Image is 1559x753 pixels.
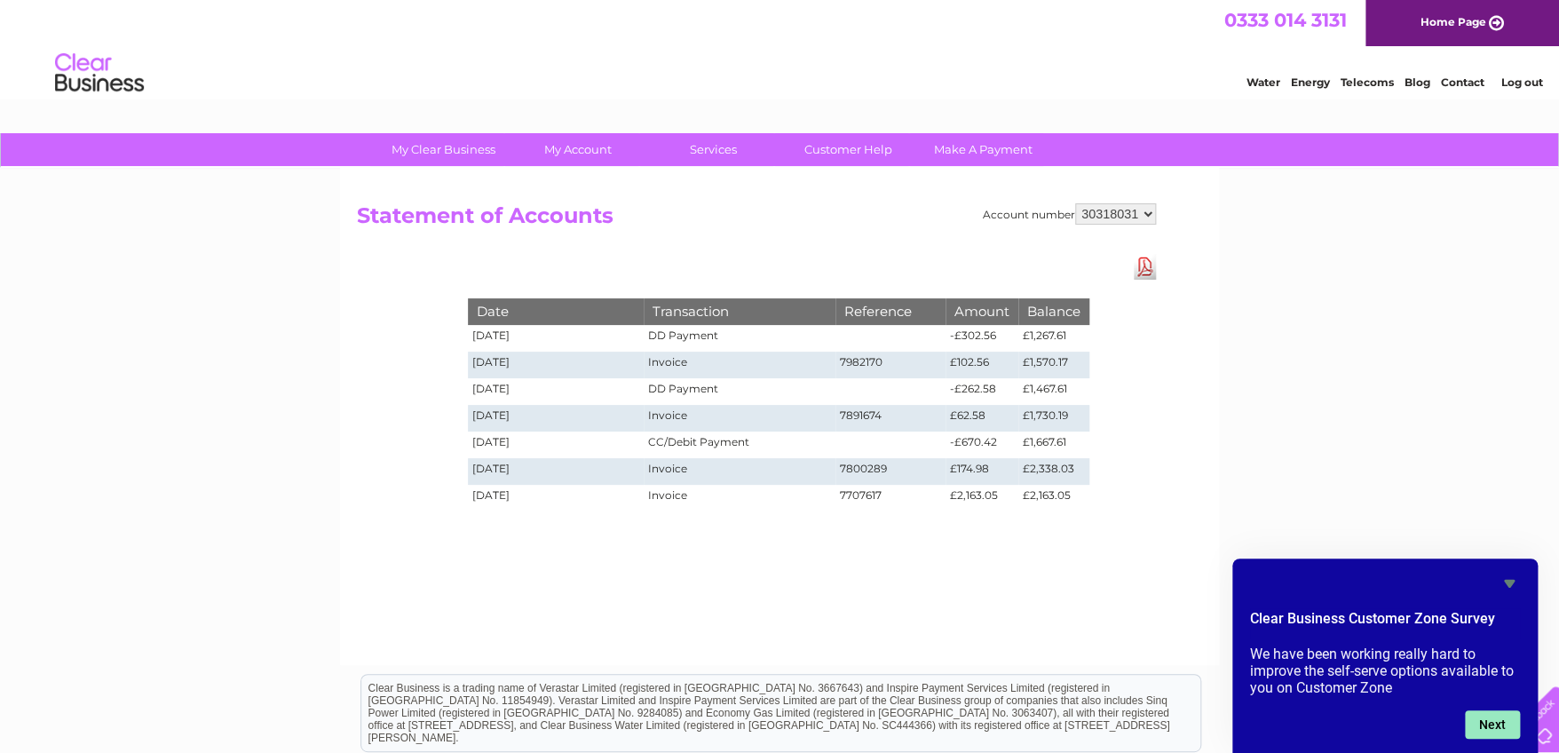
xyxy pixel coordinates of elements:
a: My Clear Business [370,133,517,166]
a: Log out [1500,75,1542,89]
td: DD Payment [644,378,835,405]
td: £1,730.19 [1018,405,1089,432]
a: Download Pdf [1134,254,1156,280]
a: My Account [505,133,652,166]
td: £174.98 [946,458,1018,485]
td: £1,467.61 [1018,378,1089,405]
th: Amount [946,298,1018,324]
th: Reference [835,298,946,324]
th: Balance [1018,298,1089,324]
p: We have been working really hard to improve the self-serve options available to you on Customer Zone [1250,646,1520,696]
td: £2,338.03 [1018,458,1089,485]
a: Make A Payment [910,133,1056,166]
td: £62.58 [946,405,1018,432]
td: -£262.58 [946,378,1018,405]
td: [DATE] [468,378,644,405]
td: £2,163.05 [946,485,1018,511]
td: CC/Debit Payment [644,432,835,458]
h2: Statement of Accounts [357,203,1156,237]
div: Clear Business Customer Zone Survey [1250,573,1520,739]
h2: Clear Business Customer Zone Survey [1250,608,1520,638]
a: Contact [1441,75,1484,89]
td: Invoice [644,405,835,432]
td: [DATE] [468,432,644,458]
td: £102.56 [946,352,1018,378]
td: DD Payment [644,325,835,352]
td: [DATE] [468,405,644,432]
a: Energy [1291,75,1330,89]
td: 7982170 [835,352,946,378]
td: £1,267.61 [1018,325,1089,352]
td: -£670.42 [946,432,1018,458]
button: Hide survey [1499,573,1520,594]
div: Clear Business is a trading name of Verastar Limited (registered in [GEOGRAPHIC_DATA] No. 3667643... [361,10,1200,86]
td: Invoice [644,458,835,485]
button: Next question [1465,710,1520,739]
td: £1,570.17 [1018,352,1089,378]
td: Invoice [644,352,835,378]
td: 7800289 [835,458,946,485]
td: Invoice [644,485,835,511]
td: 7891674 [835,405,946,432]
a: Customer Help [775,133,922,166]
img: logo.png [54,46,145,100]
td: 7707617 [835,485,946,511]
div: Account number [983,203,1156,225]
th: Date [468,298,644,324]
td: [DATE] [468,458,644,485]
a: Services [640,133,787,166]
a: Telecoms [1341,75,1394,89]
td: [DATE] [468,485,644,511]
a: Blog [1405,75,1430,89]
a: Water [1246,75,1280,89]
td: [DATE] [468,325,644,352]
td: [DATE] [468,352,644,378]
td: -£302.56 [946,325,1018,352]
a: 0333 014 3131 [1224,9,1347,31]
th: Transaction [644,298,835,324]
td: £2,163.05 [1018,485,1089,511]
td: £1,667.61 [1018,432,1089,458]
